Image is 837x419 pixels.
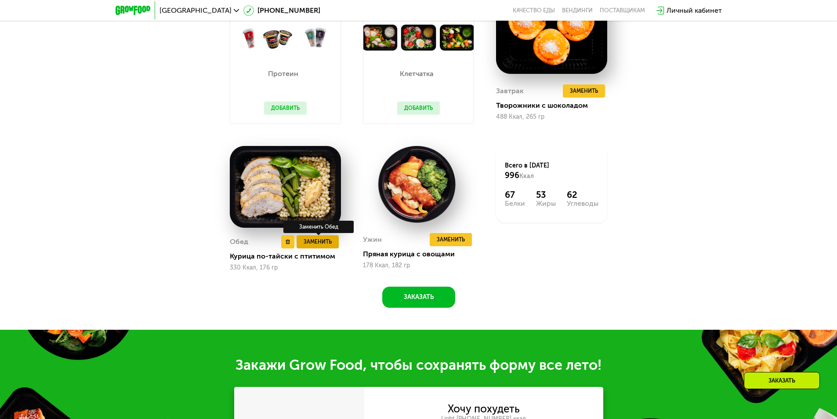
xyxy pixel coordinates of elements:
[283,221,354,233] div: Заменить Обед
[159,7,232,14] span: [GEOGRAPHIC_DATA]
[567,189,598,200] div: 62
[496,113,607,120] div: 488 Ккал, 265 гр
[563,84,605,98] button: Заменить
[363,250,481,259] div: Пряная курица с овощами
[448,404,520,414] div: Хочу похудеть
[397,102,440,115] button: Добавить
[437,235,465,244] span: Заменить
[264,70,302,77] p: Протеин
[667,5,722,16] div: Личный кабинет
[430,233,472,246] button: Заменить
[505,189,525,200] div: 67
[363,262,474,269] div: 178 Ккал, 182 гр
[505,171,519,180] span: 996
[230,252,348,261] div: Курица по-тайски с птитимом
[505,161,598,181] div: Всего в [DATE]
[536,189,556,200] div: 53
[363,233,382,246] div: Ужин
[744,372,820,389] div: Заказать
[513,7,555,14] a: Качество еды
[600,7,645,14] div: поставщикам
[230,235,248,248] div: Обед
[570,87,598,95] span: Заменить
[264,102,307,115] button: Добавить
[297,235,339,248] button: Заменить
[519,172,534,180] span: Ккал
[230,264,341,271] div: 330 Ккал, 176 гр
[567,200,598,207] div: Углеводы
[397,70,435,77] p: Клетчатка
[496,84,524,98] div: Завтрак
[505,200,525,207] div: Белки
[496,101,614,110] div: Творожники с шоколадом
[562,7,593,14] a: Вендинги
[243,5,320,16] a: [PHONE_NUMBER]
[536,200,556,207] div: Жиры
[304,237,332,246] span: Заменить
[382,287,455,308] button: Заказать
